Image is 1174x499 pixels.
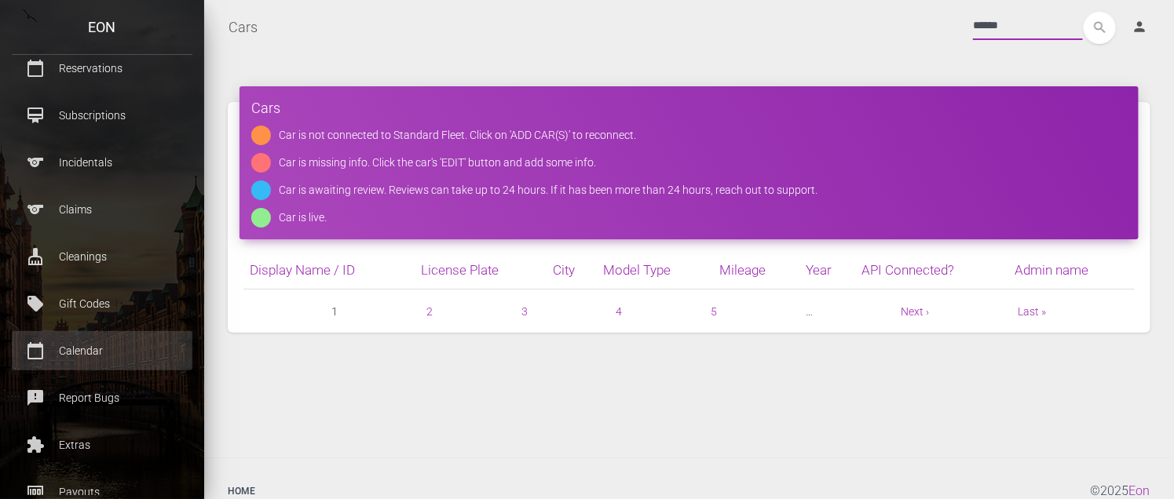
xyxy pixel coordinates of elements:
[12,425,192,464] a: extension Extras
[902,305,930,318] a: Next ›
[12,143,192,182] a: sports Incidentals
[12,190,192,229] a: sports Claims
[415,251,547,290] th: License Plate
[806,302,813,321] span: …
[24,104,181,127] p: Subscriptions
[12,49,192,88] a: calendar_today Reservations
[521,305,528,318] a: 3
[243,302,1135,321] nav: pager
[332,302,338,321] span: 1
[1009,251,1135,290] th: Admin name
[24,339,181,362] p: Calendar
[24,386,181,410] p: Report Bugs
[24,292,181,315] p: Gift Codes
[24,56,181,80] p: Reservations
[243,251,415,290] th: Display Name / ID
[24,151,181,174] p: Incidentals
[714,251,799,290] th: Mileage
[279,180,817,200] div: Car is awaiting review. Reviews can take up to 24 hours. If it has been more than 24 hours, reach...
[1132,19,1148,35] i: person
[711,305,717,318] a: 5
[799,251,855,290] th: Year
[855,251,1008,290] th: API Connected?
[12,331,192,370] a: calendar_today Calendar
[547,251,597,290] th: City
[616,305,623,318] a: 4
[12,378,192,417] a: feedback Report Bugs
[12,284,192,323] a: local_offer Gift Codes
[1121,12,1162,43] a: person
[1018,305,1046,318] a: Last »
[24,198,181,221] p: Claims
[1084,12,1116,44] button: search
[24,245,181,268] p: Cleanings
[597,251,714,290] th: Model Type
[251,98,1127,118] h4: Cars
[279,126,636,145] div: Car is not connected to Standard Fleet. Click on 'ADD CAR(S)' to reconnect.
[1129,483,1150,498] a: Eon
[426,305,433,318] a: 2
[279,153,596,173] div: Car is missing info. Click the car's 'EDIT' button and add some info.
[12,96,192,135] a: card_membership Subscriptions
[229,8,258,47] a: Cars
[24,433,181,457] p: Extras
[12,237,192,276] a: cleaning_services Cleanings
[279,208,327,228] div: Car is live.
